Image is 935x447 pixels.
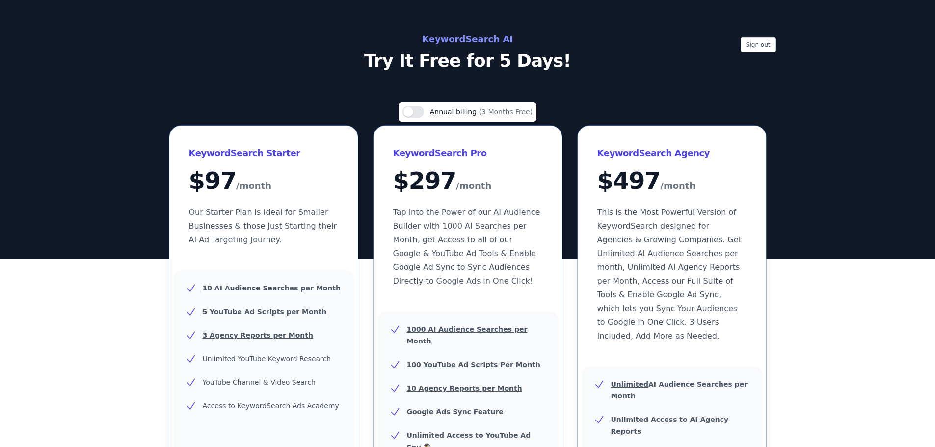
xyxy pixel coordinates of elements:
span: Access to KeywordSearch Ads Academy [203,402,339,410]
div: $ 97 [189,169,338,194]
span: This is the Most Powerful Version of KeywordSearch designed for Agencies & Growing Companies. Get... [597,208,742,341]
span: /month [660,178,695,194]
span: Tap into the Power of our AI Audience Builder with 1000 AI Searches per Month, get Access to all ... [393,208,540,286]
b: AI Audience Searches per Month [611,380,748,400]
p: Try It Free for 5 Days! [248,51,688,71]
h2: KeywordSearch AI [248,31,688,47]
span: Our Starter Plan is Ideal for Smaller Businesses & those Just Starting their AI Ad Targeting Jour... [189,208,337,244]
u: 1000 AI Audience Searches per Month [407,325,528,345]
u: 100 YouTube Ad Scripts Per Month [407,361,540,368]
u: 10 AI Audience Searches per Month [203,284,341,292]
span: (3 Months Free) [479,108,533,116]
span: YouTube Channel & Video Search [203,378,316,386]
span: Annual billing [430,108,479,116]
h3: KeywordSearch Pro [393,145,542,161]
span: /month [236,178,271,194]
span: /month [456,178,491,194]
h3: KeywordSearch Starter [189,145,338,161]
h3: KeywordSearch Agency [597,145,747,161]
div: $ 297 [393,169,542,194]
u: 3 Agency Reports per Month [203,331,313,339]
button: Sign out [741,37,776,52]
b: Unlimited Access to AI Agency Reports [611,416,729,435]
u: Unlimited [611,380,649,388]
u: 5 YouTube Ad Scripts per Month [203,308,327,316]
u: 10 Agency Reports per Month [407,384,522,392]
b: Google Ads Sync Feature [407,408,504,416]
span: Unlimited YouTube Keyword Research [203,355,331,363]
div: $ 497 [597,169,747,194]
